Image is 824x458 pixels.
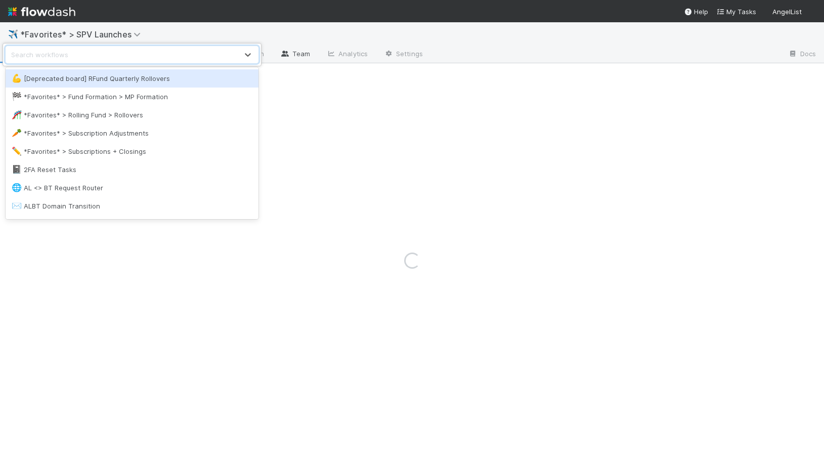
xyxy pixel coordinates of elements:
[12,164,252,175] div: 2FA Reset Tasks
[12,92,22,101] span: 🏁
[11,50,68,60] div: Search workflows
[12,110,22,119] span: 🎢
[12,165,22,174] span: 📓
[12,92,252,102] div: *Favorites* > Fund Formation > MP Formation
[12,201,252,211] div: ALBT Domain Transition
[12,74,22,82] span: 💪
[12,73,252,84] div: [Deprecated board] RFund Quarterly Rollovers
[12,183,22,192] span: 🌐
[12,146,252,156] div: *Favorites* > Subscriptions + Closings
[12,201,22,210] span: ✉️
[12,183,252,193] div: AL <> BT Request Router
[12,129,22,137] span: 🥕
[12,147,22,155] span: ✏️
[12,128,252,138] div: *Favorites* > Subscription Adjustments
[12,110,252,120] div: *Favorites* > Rolling Fund > Rollovers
